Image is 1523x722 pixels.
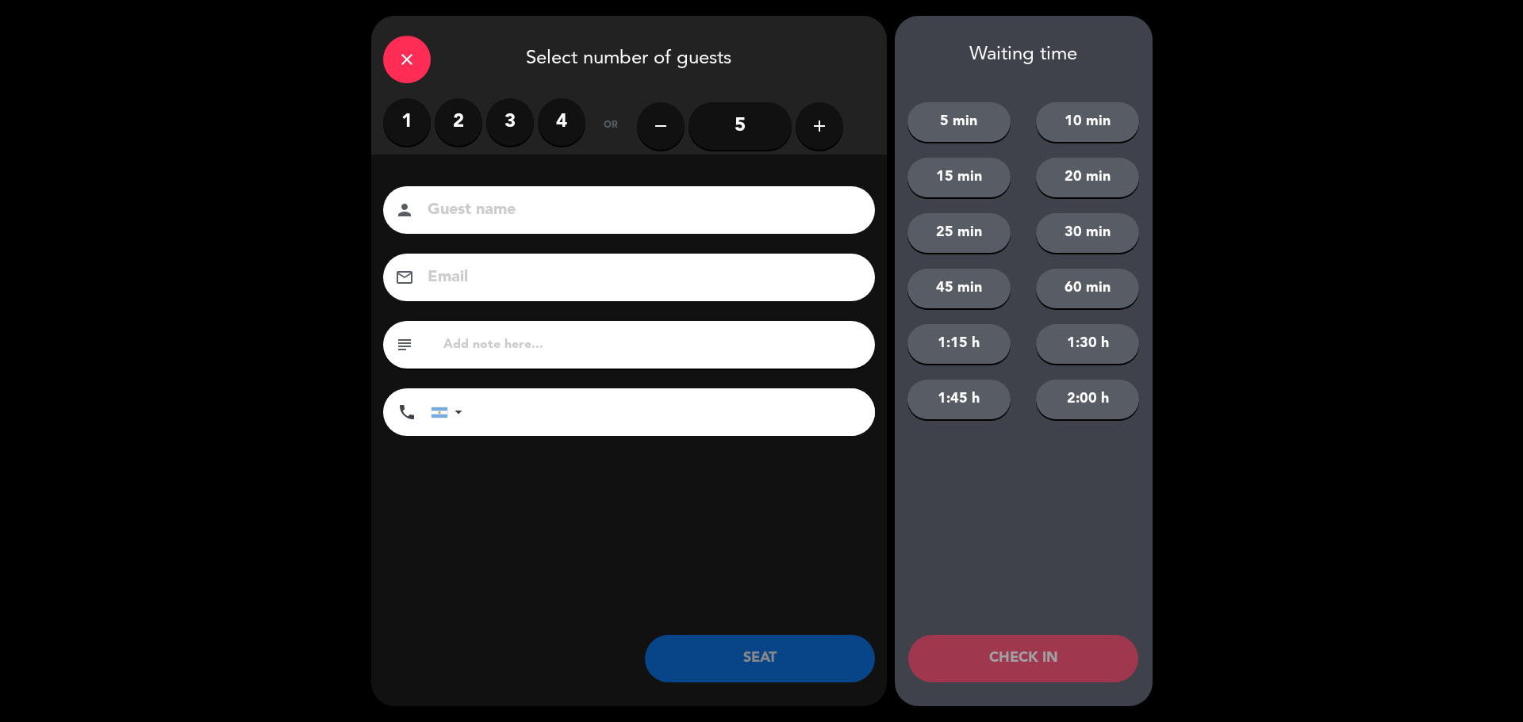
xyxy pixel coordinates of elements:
i: remove [651,117,670,136]
div: or [585,98,637,154]
label: 2 [435,98,482,146]
button: 15 min [907,158,1011,197]
i: add [810,117,829,136]
i: subject [395,335,414,354]
label: 1 [383,98,431,146]
div: Select number of guests [371,16,887,98]
button: 5 min [907,102,1011,142]
i: phone [397,403,416,422]
button: 25 min [907,213,1011,253]
div: Waiting time [895,44,1153,67]
button: 1:45 h [907,380,1011,419]
button: 20 min [1036,158,1139,197]
input: Add note here... [442,334,863,356]
button: 30 min [1036,213,1139,253]
button: 60 min [1036,269,1139,308]
button: 2:00 h [1036,380,1139,419]
button: 45 min [907,269,1011,308]
i: close [397,50,416,69]
button: 1:30 h [1036,324,1139,364]
input: Guest name [426,197,854,224]
button: 10 min [1036,102,1139,142]
label: 4 [538,98,585,146]
button: SEAT [645,635,875,682]
i: email [395,268,414,287]
label: 3 [486,98,534,146]
button: 1:15 h [907,324,1011,364]
button: add [796,102,843,150]
button: remove [637,102,685,150]
input: Email [426,264,854,292]
button: CHECK IN [908,635,1138,682]
div: Argentina: +54 [432,389,468,435]
i: person [395,201,414,220]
